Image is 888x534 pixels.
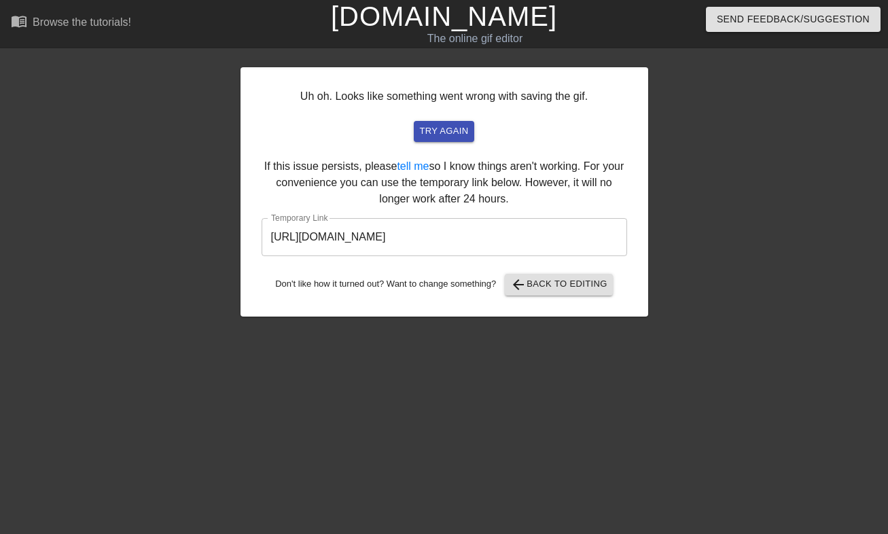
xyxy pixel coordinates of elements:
[510,277,607,293] span: Back to Editing
[33,16,131,28] div: Browse the tutorials!
[331,1,557,31] a: [DOMAIN_NAME]
[510,277,527,293] span: arrow_back
[11,13,131,34] a: Browse the tutorials!
[414,121,474,142] button: try again
[717,11,870,28] span: Send Feedback/Suggestion
[419,124,468,139] span: try again
[11,13,27,29] span: menu_book
[303,31,647,47] div: The online gif editor
[397,160,429,172] a: tell me
[505,274,613,296] button: Back to Editing
[241,67,648,317] div: Uh oh. Looks like something went wrong with saving the gif. If this issue persists, please so I k...
[262,274,627,296] div: Don't like how it turned out? Want to change something?
[706,7,881,32] button: Send Feedback/Suggestion
[262,218,627,256] input: bare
